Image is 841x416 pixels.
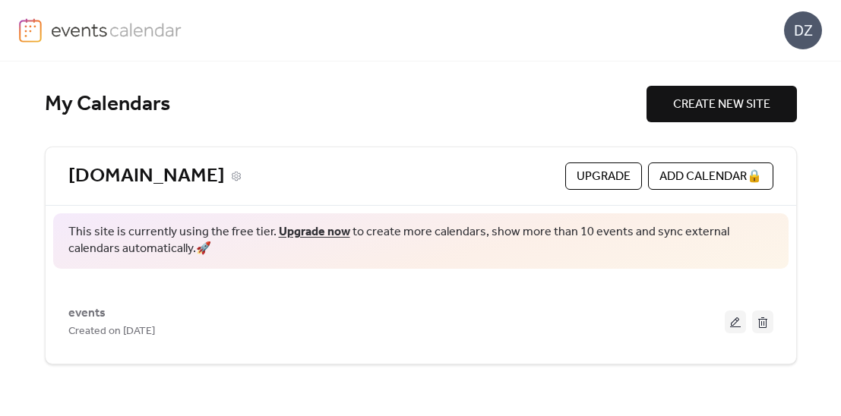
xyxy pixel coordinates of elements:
[279,220,350,244] a: Upgrade now
[68,224,773,258] span: This site is currently using the free tier. to create more calendars, show more than 10 events an...
[45,91,647,118] div: My Calendars
[51,18,182,41] img: logo-type
[565,162,642,190] button: Upgrade
[68,164,225,189] a: [DOMAIN_NAME]
[68,309,106,317] a: events
[68,323,155,341] span: Created on [DATE]
[577,168,631,186] span: Upgrade
[68,304,106,323] span: events
[19,18,42,43] img: logo
[784,11,822,49] div: DZ
[647,86,797,122] button: CREATE NEW SITE
[673,96,770,114] span: CREATE NEW SITE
